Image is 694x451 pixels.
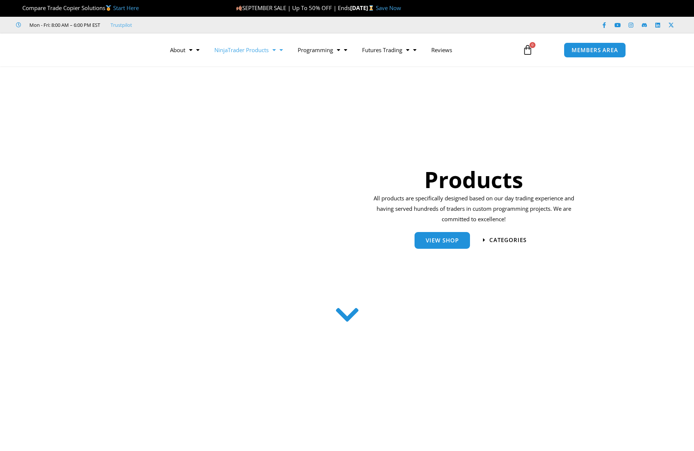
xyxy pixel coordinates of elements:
span: Compare Trade Copier Solutions [16,4,139,12]
a: NinjaTrader Products [207,41,290,58]
a: Start Here [113,4,139,12]
a: About [163,41,207,58]
a: Save Now [376,4,401,12]
p: All products are specifically designed based on our day trading experience and having served hund... [371,193,577,225]
img: LogoAI | Affordable Indicators – NinjaTrader [68,36,148,63]
span: 0 [530,42,535,48]
a: Futures Trading [355,41,424,58]
a: MEMBERS AREA [564,42,626,58]
span: categories [489,237,527,243]
img: 🏆 [16,5,22,11]
span: SEPTEMBER SALE | Up To 50% OFF | Ends [236,4,350,12]
span: View Shop [426,238,459,243]
a: 0 [511,39,544,61]
img: 🍂 [236,5,242,11]
img: 🥇 [106,5,111,11]
img: ⌛ [368,5,374,11]
a: View Shop [415,232,470,249]
span: MEMBERS AREA [572,47,618,53]
span: Mon - Fri: 8:00 AM – 6:00 PM EST [28,20,100,29]
img: ProductsSection scaled | Affordable Indicators – NinjaTrader [133,104,331,292]
strong: [DATE] [350,4,376,12]
h1: Products [371,164,577,195]
a: Trustpilot [111,20,132,29]
a: Reviews [424,41,460,58]
a: Programming [290,41,355,58]
nav: Menu [163,41,514,58]
a: categories [483,237,527,243]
